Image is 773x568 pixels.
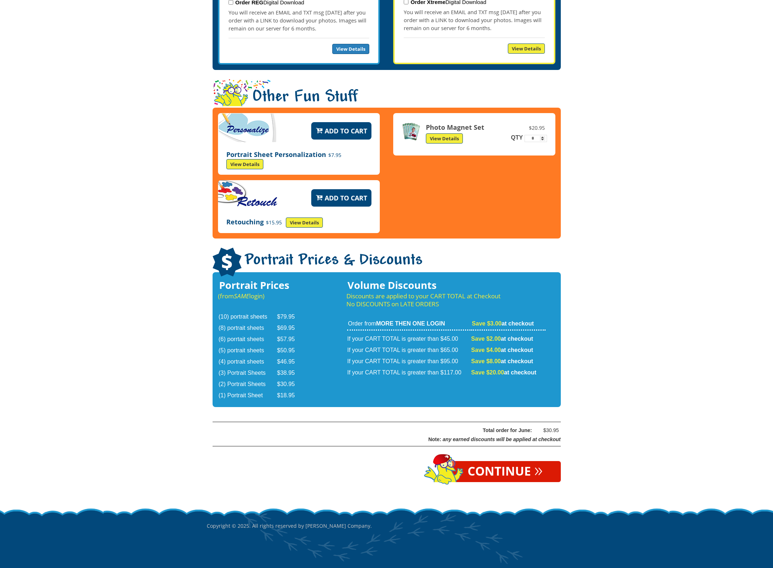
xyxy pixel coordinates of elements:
[277,379,304,390] td: $30.95
[229,8,369,32] p: You will receive an EMAIL and TXT msg [DATE] after you order with a LINK to download your photos....
[277,334,304,345] td: $57.95
[402,122,420,141] img: Photo Magnet Set
[213,79,561,117] h1: Other Fun Stuff
[277,368,304,378] td: $38.95
[347,331,470,344] td: If your CART TOTAL is greater than $45.00
[471,347,533,353] strong: at checkout
[527,124,547,132] span: $20.95
[219,323,276,333] td: (8) portrait sheets
[347,345,470,356] td: If your CART TOTAL is greater than $65.00
[471,369,536,376] strong: at checkout
[277,312,304,322] td: $79.95
[471,369,504,376] span: Save $20.00
[537,426,559,435] div: $30.95
[443,436,560,442] span: any earned discounts will be applied at checkout
[207,507,567,544] p: Copyright © 2025. All rights reserved by [PERSON_NAME] Company.
[219,334,276,345] td: (6) porrtait sheets
[449,461,561,482] a: Continue»
[219,379,276,390] td: (2) Portrait Sheets
[219,368,276,378] td: (3) Portrait Sheets
[218,292,305,300] p: (from login)
[347,320,470,331] td: Order from
[226,217,371,228] p: Retouching
[404,8,544,32] p: You will receive an EMAIL and TXT msg [DATE] after you order with a LINK to download your photos....
[472,320,502,327] span: Save $3.00
[277,345,304,356] td: $50.95
[426,133,463,144] a: View Details
[332,44,369,54] a: View Details
[226,159,263,169] a: View Details
[346,292,546,308] p: Discounts are applied to your CART TOTAL at Checkout No DISCOUNTS on LATE ORDERS
[347,368,470,378] td: If your CART TOTAL is greater than $117.00
[219,390,276,401] td: (1) Portrait Sheet
[510,134,523,141] label: QTY
[311,122,371,140] button: Add to Cart
[472,320,534,327] strong: at checkout
[213,248,561,278] h1: Portrait Prices & Discounts
[508,43,545,54] a: View Details
[277,357,304,367] td: $46.95
[471,347,501,353] span: Save $4.00
[219,312,276,322] td: (10) portrait sheets
[234,292,249,300] em: SAME
[326,152,344,158] span: $7.95
[219,357,276,367] td: (4) portrait sheets
[277,323,304,333] td: $69.95
[264,219,284,226] span: $15.95
[219,345,276,356] td: (5) portrait sheets
[471,358,501,364] span: Save $8.00
[226,150,371,169] p: Portrait Sheet Personalization
[471,336,501,342] span: Save $2.00
[277,390,304,401] td: $18.95
[376,320,445,327] strong: MORE THEN ONE LOGIN
[218,281,305,289] h3: Portrait Prices
[347,356,470,367] td: If your CART TOTAL is greater than $95.00
[426,123,484,132] strong: Photo Magnet Set
[471,336,533,342] strong: at checkout
[428,436,441,442] span: Note:
[534,465,543,473] span: »
[231,426,532,435] div: Total order for June:
[346,281,546,289] h3: Volume Discounts
[286,217,323,228] a: View Details
[471,358,533,364] strong: at checkout
[311,189,371,207] button: Add to Cart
